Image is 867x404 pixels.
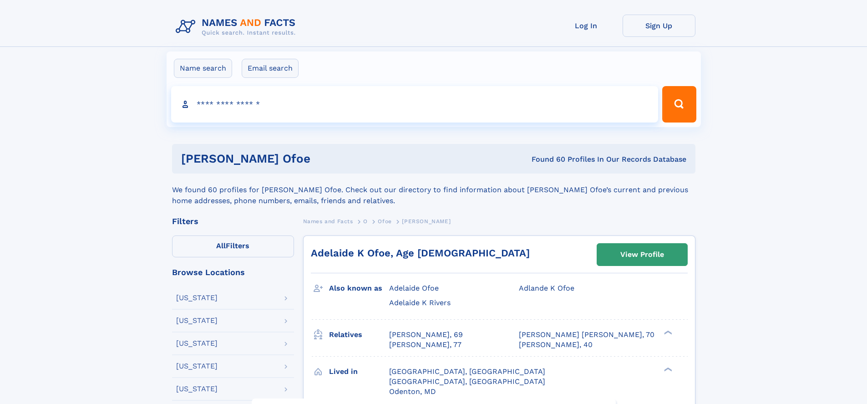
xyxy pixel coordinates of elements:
[402,218,451,225] span: [PERSON_NAME]
[378,215,391,227] a: Ofoe
[389,377,545,386] span: [GEOGRAPHIC_DATA], [GEOGRAPHIC_DATA]
[623,15,695,37] a: Sign Up
[176,340,218,347] div: [US_STATE]
[519,284,574,292] span: Adlande K Ofoe
[363,215,368,227] a: O
[172,235,294,257] label: Filters
[389,298,451,307] span: Adelaide K Rivers
[176,385,218,393] div: [US_STATE]
[597,244,687,266] a: View Profile
[172,217,294,225] div: Filters
[363,218,368,225] span: O
[389,387,436,396] span: Odenton, MD
[216,241,226,250] span: All
[172,174,695,206] div: We found 60 profiles for [PERSON_NAME] Ofoe. Check out our directory to find information about [P...
[662,329,673,335] div: ❯
[329,364,389,379] h3: Lived in
[519,330,654,340] a: [PERSON_NAME] [PERSON_NAME], 70
[171,86,659,123] input: search input
[329,281,389,296] h3: Also known as
[242,59,299,78] label: Email search
[519,340,593,350] a: [PERSON_NAME], 40
[662,366,673,372] div: ❯
[378,218,391,225] span: Ofoe
[172,15,303,39] img: Logo Names and Facts
[176,294,218,302] div: [US_STATE]
[176,317,218,324] div: [US_STATE]
[311,247,530,259] a: Adelaide K Ofoe, Age [DEMOGRAPHIC_DATA]
[181,153,421,164] h1: [PERSON_NAME] Ofoe
[389,284,439,292] span: Adelaide Ofoe
[389,340,461,350] a: [PERSON_NAME], 77
[389,330,463,340] a: [PERSON_NAME], 69
[176,363,218,370] div: [US_STATE]
[421,154,686,164] div: Found 60 Profiles In Our Records Database
[174,59,232,78] label: Name search
[172,268,294,276] div: Browse Locations
[303,215,353,227] a: Names and Facts
[389,367,545,376] span: [GEOGRAPHIC_DATA], [GEOGRAPHIC_DATA]
[620,244,664,265] div: View Profile
[662,86,696,123] button: Search Button
[329,327,389,343] h3: Relatives
[550,15,623,37] a: Log In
